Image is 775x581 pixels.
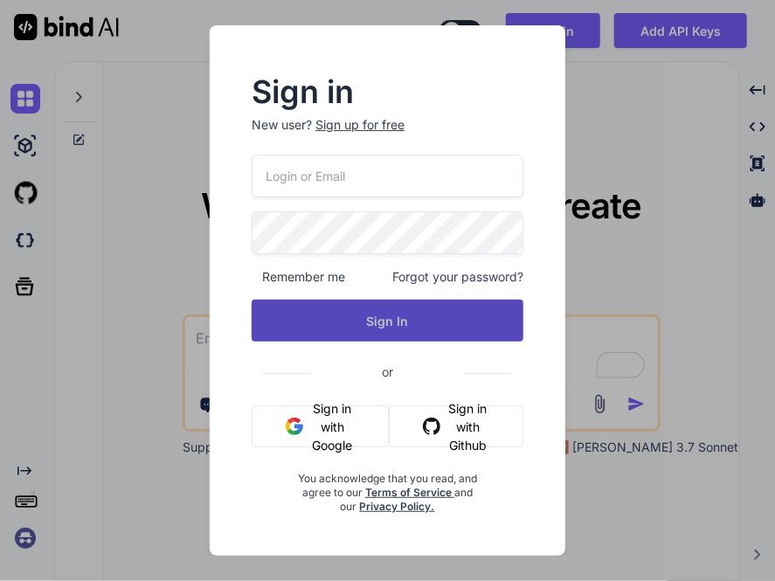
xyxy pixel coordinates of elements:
[286,418,303,435] img: google
[423,418,440,435] img: github
[252,405,388,447] button: Sign in with Google
[389,405,523,447] button: Sign in with Github
[252,268,345,286] span: Remember me
[252,300,523,342] button: Sign In
[312,350,463,393] span: or
[252,116,523,155] p: New user?
[392,268,523,286] span: Forgot your password?
[252,78,523,106] h2: Sign in
[315,116,405,134] div: Sign up for free
[360,500,435,513] a: Privacy Policy.
[252,155,523,197] input: Login or Email
[297,461,478,514] div: You acknowledge that you read, and agree to our and our
[365,486,454,499] a: Terms of Service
